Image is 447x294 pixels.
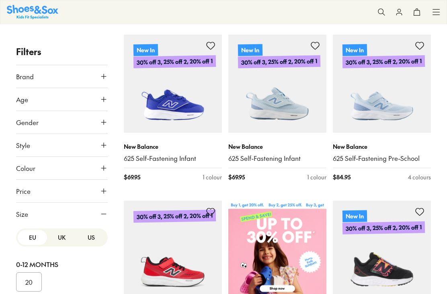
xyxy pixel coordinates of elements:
button: Brand [16,65,108,88]
button: Style [16,134,108,156]
button: Colour [16,157,108,179]
button: Gender [16,111,108,134]
p: 30% off 3, 25% off 2, 20% off 1 [238,55,320,68]
p: New In [342,210,367,222]
a: 625 Self-Fastening Pre-School [333,154,431,163]
button: Size [16,203,108,225]
a: New In30% off 3, 25% off 2, 20% off 1 [333,35,431,133]
p: New In [342,44,367,56]
a: 625 Self-Fastening Infant [228,154,326,163]
a: 625 Self-Fastening Infant [124,154,222,163]
span: Style [16,140,30,150]
span: Size [16,209,28,219]
p: New In [133,44,158,56]
button: US [77,230,106,245]
span: Colour [16,163,35,173]
button: UK [47,230,76,245]
button: Age [16,88,108,111]
button: 20 [16,272,42,292]
p: New Balance [333,142,431,151]
div: 1 colour [203,173,222,181]
span: Gender [16,117,39,127]
p: New Balance [228,142,326,151]
button: EU [18,230,47,245]
p: New In [238,44,262,56]
button: Price [16,180,108,202]
p: 30% off 3, 25% off 2, 20% off 1 [342,221,425,234]
div: 4 colours [408,173,431,181]
p: 30% off 3, 25% off 2, 20% off 1 [133,55,216,68]
span: Price [16,186,31,196]
span: Age [16,95,28,104]
a: Shoes & Sox [7,5,58,19]
p: 30% off 3, 25% off 2, 20% off 1 [342,55,425,68]
p: Filters [16,45,108,58]
p: New Balance [124,142,222,151]
span: $ 84.95 [333,173,351,181]
a: New In30% off 3, 25% off 2, 20% off 1 [228,35,326,133]
span: $ 69.95 [124,173,140,181]
div: 0-12 Months [16,259,108,269]
a: New In30% off 3, 25% off 2, 20% off 1 [124,35,222,133]
div: 1 colour [307,173,326,181]
span: $ 69.95 [228,173,245,181]
p: 30% off 3, 25% off 2, 20% off 1 [133,210,216,223]
span: Brand [16,72,34,81]
img: SNS_Logo_Responsive.svg [7,5,58,19]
